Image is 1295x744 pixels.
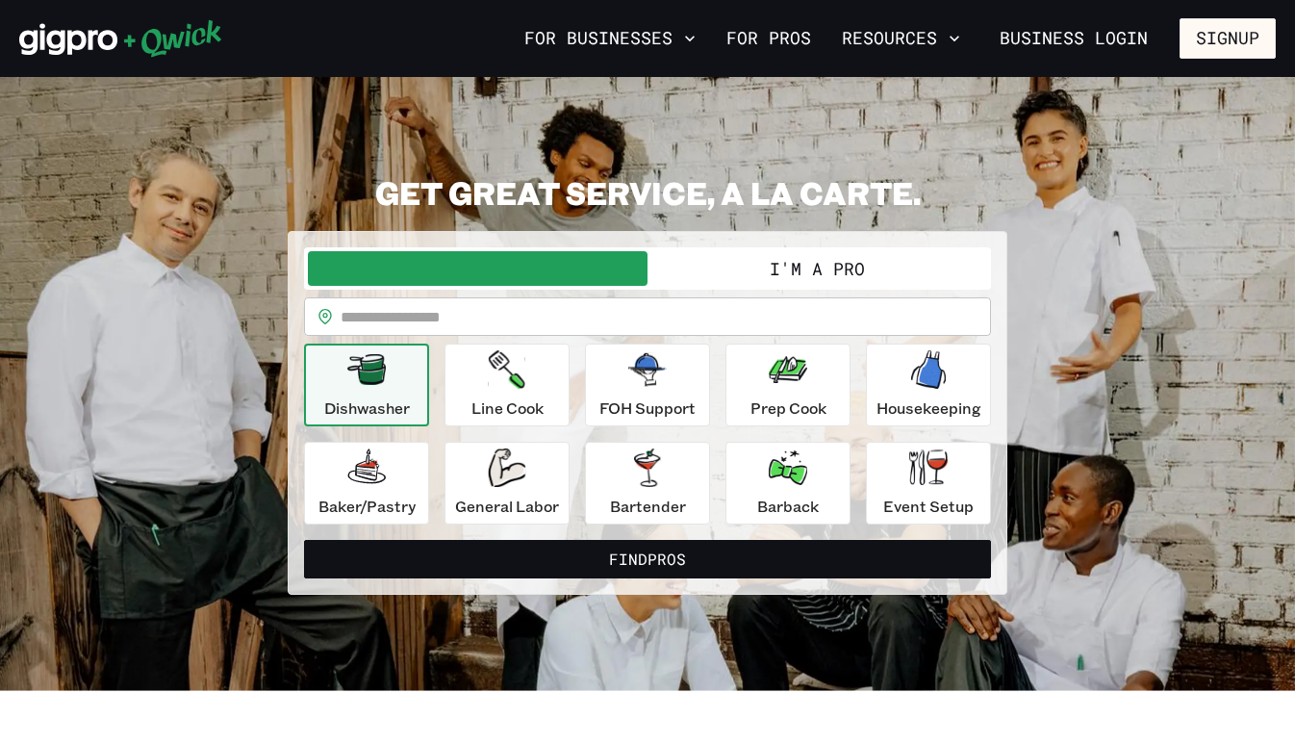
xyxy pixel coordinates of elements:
[719,22,819,55] a: For Pros
[308,251,647,286] button: I'm a Business
[866,344,991,426] button: Housekeeping
[471,397,544,420] p: Line Cook
[866,442,991,525] button: Event Setup
[288,173,1007,212] h2: GET GREAT SERVICE, A LA CARTE.
[757,495,819,518] p: Barback
[1180,18,1276,59] button: Signup
[444,442,570,525] button: General Labor
[304,540,991,578] button: FindPros
[725,344,851,426] button: Prep Cook
[318,495,416,518] p: Baker/Pastry
[725,442,851,525] button: Barback
[983,18,1164,59] a: Business Login
[585,442,710,525] button: Bartender
[304,344,429,426] button: Dishwasher
[610,495,686,518] p: Bartender
[883,495,974,518] p: Event Setup
[647,251,987,286] button: I'm a Pro
[455,495,559,518] p: General Labor
[599,397,696,420] p: FOH Support
[517,22,703,55] button: For Businesses
[876,397,981,420] p: Housekeeping
[324,397,410,420] p: Dishwasher
[304,442,429,525] button: Baker/Pastry
[750,397,826,420] p: Prep Cook
[444,344,570,426] button: Line Cook
[834,22,968,55] button: Resources
[585,344,710,426] button: FOH Support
